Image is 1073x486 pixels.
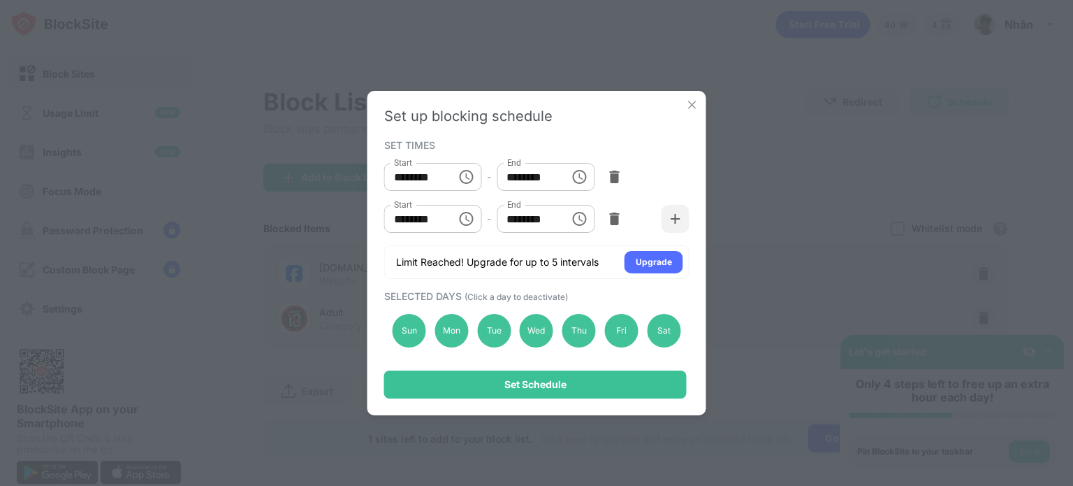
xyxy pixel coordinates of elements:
label: End [506,199,521,210]
div: - [487,169,491,185]
div: Sun [393,314,426,348]
div: Set up blocking schedule [384,108,689,124]
div: SELECTED DAYS [384,290,686,302]
label: Start [394,199,412,210]
div: Upgrade [636,255,672,269]
button: Choose time, selected time is 11:30 AM [565,163,593,191]
div: Wed [520,314,553,348]
label: End [506,157,521,169]
button: Choose time, selected time is 1:00 PM [452,205,480,233]
div: Sat [647,314,680,348]
button: Choose time, selected time is 11:00 PM [565,205,593,233]
div: Thu [562,314,596,348]
img: x-button.svg [685,98,699,112]
div: - [487,211,491,227]
span: (Click a day to deactivate) [465,292,568,302]
div: Mon [435,314,468,348]
label: Start [394,157,412,169]
div: SET TIMES [384,139,686,150]
div: Limit Reached! Upgrade for up to 5 intervals [396,255,599,269]
div: Fri [605,314,638,348]
div: Set Schedule [504,379,567,390]
div: Tue [477,314,511,348]
button: Choose time, selected time is 6:00 AM [452,163,480,191]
